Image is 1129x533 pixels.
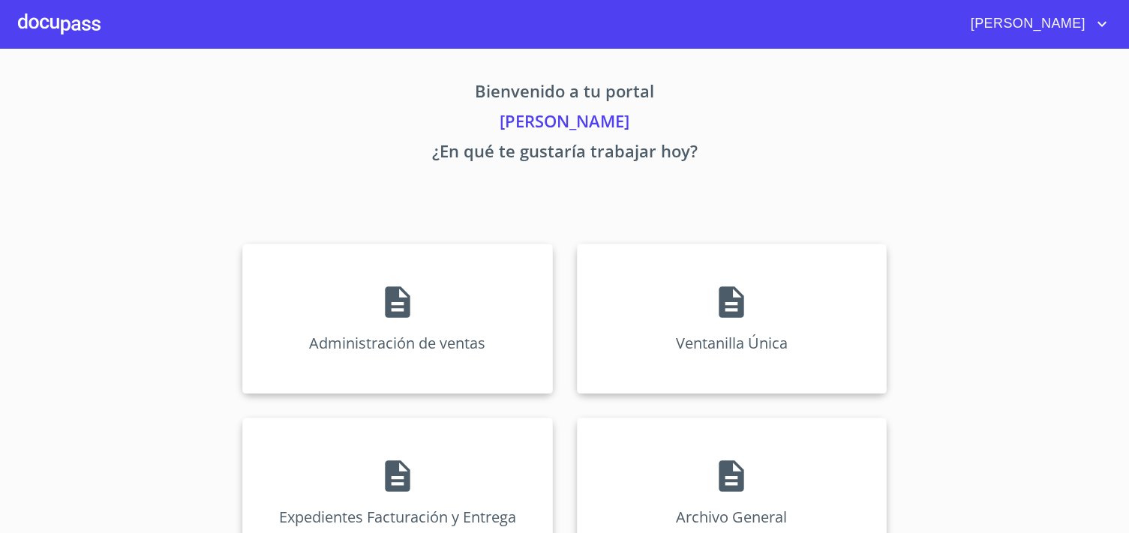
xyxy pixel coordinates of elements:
p: Expedientes Facturación y Entrega [279,507,516,527]
p: ¿En qué te gustaría trabajar hoy? [103,139,1027,169]
p: Ventanilla Única [676,333,788,353]
p: [PERSON_NAME] [103,109,1027,139]
p: Bienvenido a tu portal [103,79,1027,109]
p: Archivo General [676,507,787,527]
span: [PERSON_NAME] [959,12,1093,36]
p: Administración de ventas [309,333,485,353]
button: account of current user [959,12,1111,36]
